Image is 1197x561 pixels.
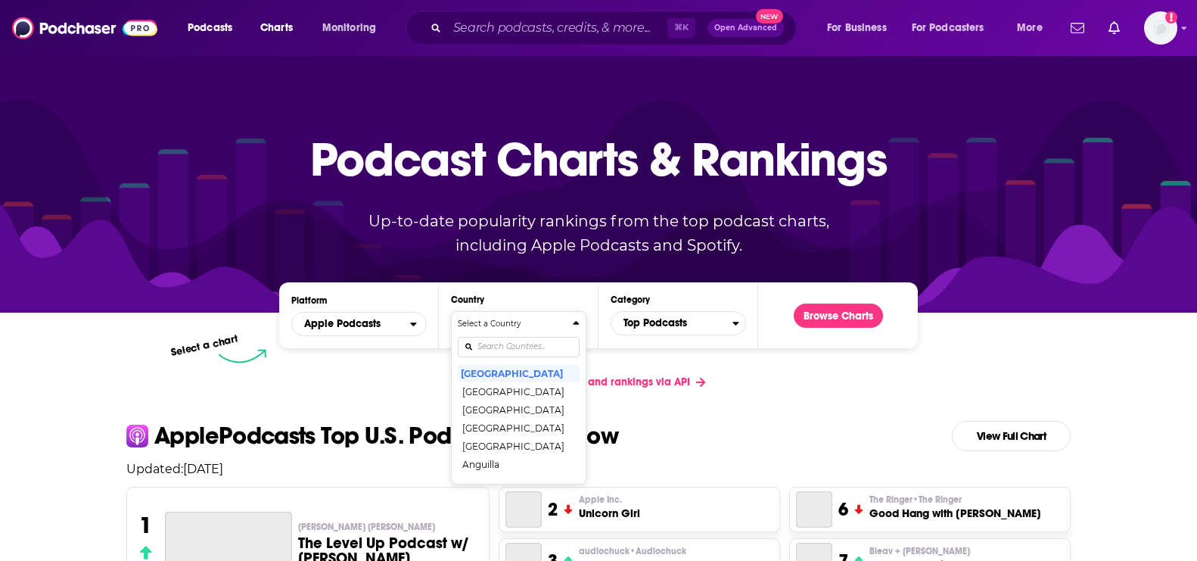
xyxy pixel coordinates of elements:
h3: Unicorn Girl [579,506,640,521]
button: open menu [1006,16,1062,40]
button: open menu [902,16,1006,40]
span: New [756,9,783,23]
input: Search podcasts, credits, & more... [447,16,667,40]
span: Podcasts [188,17,232,39]
button: open menu [177,16,252,40]
span: Top Podcasts [611,310,732,336]
button: Countries [451,311,586,485]
button: open menu [312,16,396,40]
h3: Good Hang with [PERSON_NAME] [869,506,1041,521]
p: The Ringer • The Ringer [869,494,1041,506]
a: View Full Chart [952,421,1071,451]
button: open menu [816,16,906,40]
span: Apple Podcasts [304,319,381,329]
span: [PERSON_NAME] [PERSON_NAME] [298,521,435,533]
p: Up-to-date popularity rankings from the top podcast charts, including Apple Podcasts and Spotify. [338,209,859,257]
a: Show notifications dropdown [1065,15,1090,41]
a: Good Hang with Amy Poehler [796,491,832,528]
img: apple Icon [126,425,148,447]
button: [GEOGRAPHIC_DATA] [458,364,580,382]
h3: 2 [548,498,558,521]
span: For Podcasters [912,17,984,39]
button: [GEOGRAPHIC_DATA] [458,419,580,437]
span: ⌘ K [667,18,695,38]
span: Get podcast charts and rankings via API [491,376,690,388]
span: For Business [827,17,887,39]
a: The Ringer•The RingerGood Hang with [PERSON_NAME] [869,494,1041,521]
p: Podcast Charts & Rankings [310,110,888,208]
h4: Select a Country [458,320,567,328]
span: Apple Inc. [579,494,622,506]
span: • Audiochuck [630,546,686,556]
p: Apple Inc. [579,494,640,506]
button: Categories [611,311,746,335]
p: Apple Podcasts Top U.S. Podcasts Right Now [154,424,618,448]
input: Search Countries... [458,337,580,357]
span: The Ringer [869,494,962,506]
span: Bleav + [PERSON_NAME] [869,545,970,557]
span: • The Ringer [913,494,962,505]
h3: 6 [838,498,848,521]
a: Apple Inc.Unicorn Girl [579,494,640,521]
img: select arrow [219,349,266,363]
button: [GEOGRAPHIC_DATA] [458,400,580,419]
button: Anguilla [458,455,580,473]
span: audiochuck [579,545,686,557]
button: [GEOGRAPHIC_DATA] [458,473,580,491]
p: audiochuck • Audiochuck [579,545,686,557]
button: Open AdvancedNew [707,19,784,37]
a: Unicorn Girl [505,491,542,528]
a: Show notifications dropdown [1102,15,1126,41]
span: Logged in as lemya [1144,11,1177,45]
span: Monitoring [322,17,376,39]
button: [GEOGRAPHIC_DATA] [458,437,580,455]
span: More [1017,17,1043,39]
button: Show profile menu [1144,11,1177,45]
button: Browse Charts [794,304,883,328]
p: Select a chart [169,332,239,359]
span: Charts [260,17,293,39]
p: Paul Alex Espinoza [298,521,477,533]
img: Podchaser - Follow, Share and Rate Podcasts [12,14,157,42]
a: Get podcast charts and rankings via API [479,363,717,400]
span: Open Advanced [714,24,777,32]
div: Search podcasts, credits, & more... [420,11,811,45]
h3: 1 [139,512,152,539]
p: Bleav + Ryan Hanley [869,545,1064,557]
a: Charts [250,16,302,40]
p: Updated: [DATE] [114,462,1083,476]
h2: Platforms [291,312,427,336]
button: [GEOGRAPHIC_DATA] [458,382,580,400]
svg: Add a profile image [1165,11,1177,23]
img: User Profile [1144,11,1177,45]
button: open menu [291,312,427,336]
